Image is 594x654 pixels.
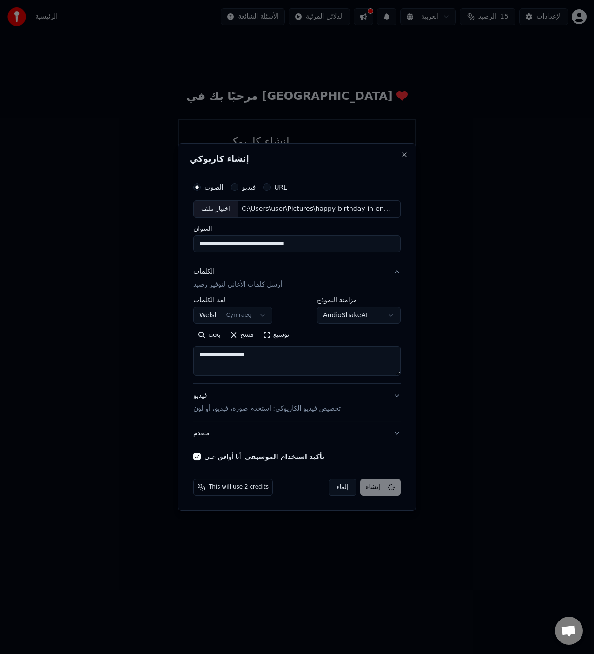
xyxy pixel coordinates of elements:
label: URL [274,184,287,190]
button: توسيع [258,327,294,342]
div: اختيار ملف [194,201,238,217]
label: العنوان [193,225,401,232]
label: لغة الكلمات [193,297,272,303]
button: متقدم [193,421,401,445]
label: الصوت [205,184,224,190]
button: بحث [193,327,225,342]
button: أنا أوافق على [245,453,325,460]
h2: إنشاء كاريوكي [190,155,404,163]
button: إلغاء [329,479,356,496]
span: This will use 2 credits [209,484,269,491]
div: الكلمات [193,267,215,276]
p: تخصيص فيديو الكاريوكي: استخدم صورة، فيديو، أو لون [193,404,341,413]
label: أنا أوافق على [205,453,324,460]
label: فيديو [242,184,256,190]
div: فيديو [193,391,341,413]
div: C:\Users\user\Pictures\happy-birthday-in-english-[DEMOGRAPHIC_DATA]-15023.mp3 [238,204,396,214]
label: مزامنة النموذج [317,297,401,303]
button: الكلماتأرسل كلمات الأغاني لتوفير رصيد [193,260,401,297]
button: مسح [225,327,258,342]
button: فيديوتخصيص فيديو الكاريوكي: استخدم صورة، فيديو، أو لون [193,384,401,421]
div: الكلماتأرسل كلمات الأغاني لتوفير رصيد [193,297,401,383]
p: أرسل كلمات الأغاني لتوفير رصيد [193,280,282,289]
